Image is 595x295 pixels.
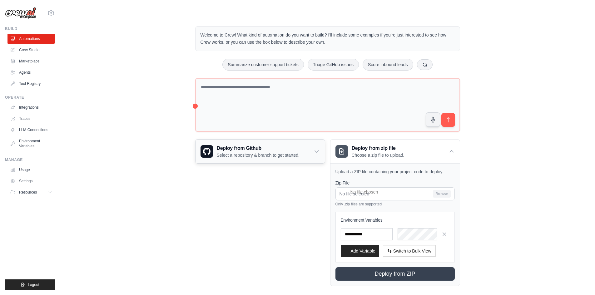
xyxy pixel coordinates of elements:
button: Add Variable [341,245,379,257]
span: Switch to Bulk View [393,248,431,254]
img: Logo [5,7,36,19]
button: Logout [5,279,55,290]
a: Integrations [7,102,55,112]
a: Marketplace [7,56,55,66]
h3: Deploy from Github [217,145,300,152]
button: Score inbound leads [363,59,413,71]
a: Tool Registry [7,79,55,89]
span: Resources [19,190,37,195]
a: Usage [7,165,55,175]
a: Traces [7,114,55,124]
button: Deploy from ZIP [335,267,455,281]
label: Zip File [335,180,455,186]
input: No file selected Browse [335,187,455,200]
button: Triage GitHub issues [308,59,359,71]
p: Only .zip files are supported [335,202,455,207]
a: Agents [7,67,55,77]
button: Resources [7,187,55,197]
a: Crew Studio [7,45,55,55]
button: Switch to Bulk View [383,245,435,257]
a: Settings [7,176,55,186]
p: Choose a zip file to upload. [352,152,404,158]
a: LLM Connections [7,125,55,135]
a: Automations [7,34,55,44]
p: Select a repository & branch to get started. [217,152,300,158]
div: Operate [5,95,55,100]
h3: Deploy from zip file [352,145,404,152]
div: Build [5,26,55,31]
p: Upload a ZIP file containing your project code to deploy. [335,169,455,175]
div: Manage [5,157,55,162]
h3: Environment Variables [341,217,449,223]
button: Summarize customer support tickets [222,59,304,71]
a: Environment Variables [7,136,55,151]
span: Logout [28,282,39,287]
p: Welcome to Crew! What kind of automation do you want to build? I'll include some examples if you'... [201,32,455,46]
